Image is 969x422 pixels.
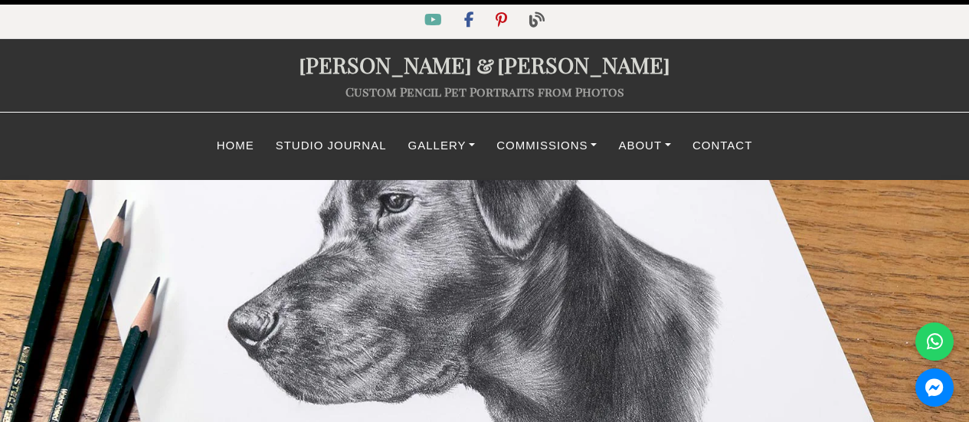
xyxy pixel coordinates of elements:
a: Pinterest [486,15,519,28]
span: & [472,50,497,79]
a: Facebook [455,15,486,28]
a: Messenger [915,368,954,407]
a: Studio Journal [265,131,398,161]
a: Home [206,131,265,161]
a: Contact [682,131,763,161]
a: About [607,131,682,161]
a: WhatsApp [915,322,954,361]
a: [PERSON_NAME]&[PERSON_NAME] [299,50,670,79]
a: Gallery [398,131,486,161]
a: YouTube [415,15,454,28]
a: Blog [520,15,554,28]
a: Custom Pencil Pet Portraits from Photos [345,83,624,100]
a: Commissions [486,131,607,161]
